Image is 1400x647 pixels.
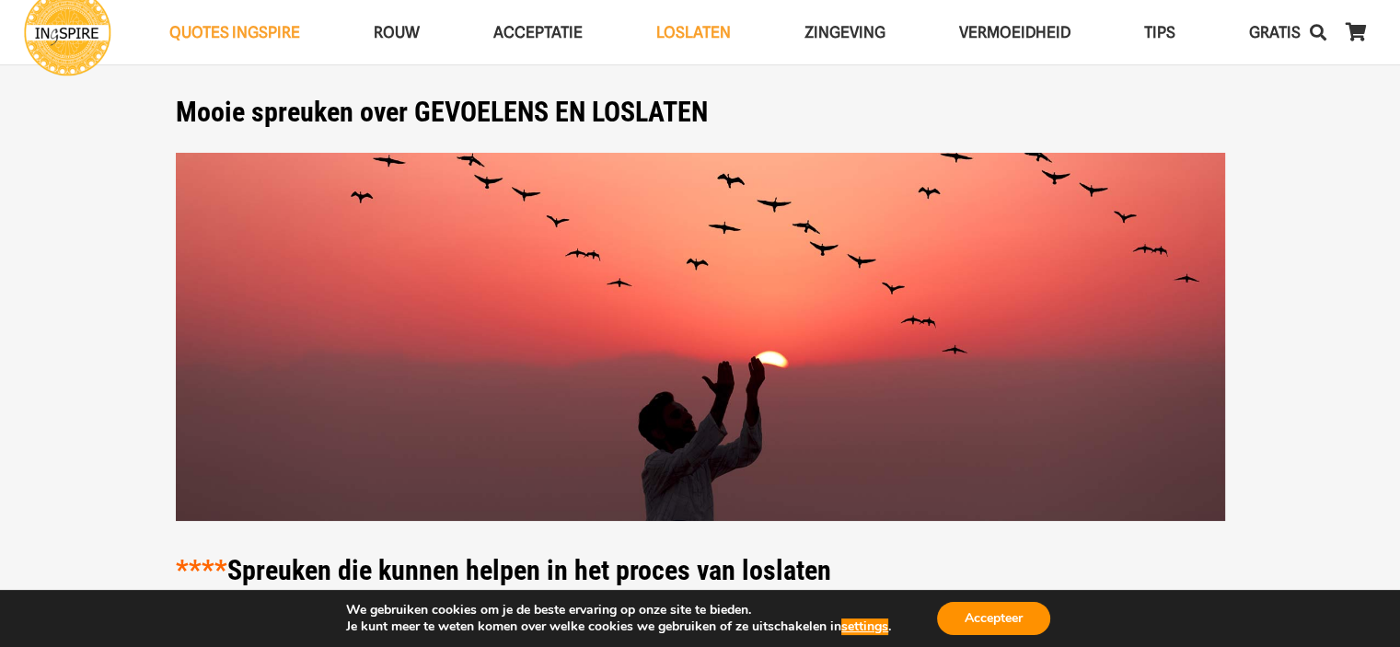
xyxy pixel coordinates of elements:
[337,9,457,56] a: ROUWROUW Menu
[133,9,337,56] a: QUOTES INGSPIREQUOTES INGSPIRE Menu
[959,23,1070,41] span: VERMOEIDHEID
[169,23,300,41] span: QUOTES INGSPIRE
[804,23,885,41] span: Zingeving
[1300,9,1336,55] a: Zoeken
[1107,9,1212,56] a: TIPSTIPS Menu
[493,23,583,41] span: Acceptatie
[1249,23,1301,41] span: GRATIS
[346,602,891,618] p: We gebruiken cookies om je de beste ervaring op onze site te bieden.
[176,96,1225,129] h1: Mooie spreuken over GEVOELENS EN LOSLATEN
[374,23,420,41] span: ROUW
[346,618,891,635] p: Je kunt meer te weten komen over welke cookies we gebruiken of ze uitschakelen in .
[922,9,1107,56] a: VERMOEIDHEIDVERMOEIDHEID Menu
[1212,9,1337,56] a: GRATISGRATIS Menu
[937,602,1050,635] button: Accepteer
[656,23,731,41] span: Loslaten
[1144,23,1175,41] span: TIPS
[619,9,768,56] a: LoslatenLoslaten Menu
[768,9,922,56] a: ZingevingZingeving Menu
[176,554,831,586] strong: Spreuken die kunnen helpen in het proces van loslaten
[457,9,619,56] a: AcceptatieAcceptatie Menu
[176,153,1225,522] img: Loslaten quotes - spreuken over leren loslaten en, accepteren, gedachten loslaten en controle ler...
[841,618,888,635] button: settings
